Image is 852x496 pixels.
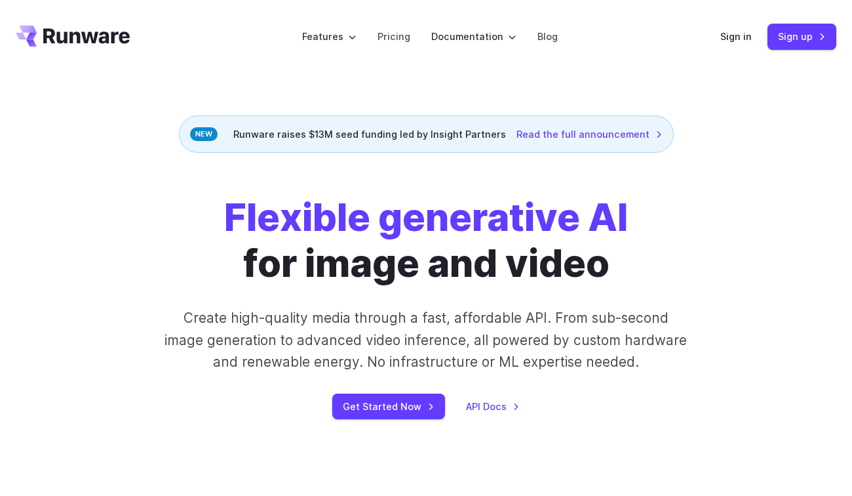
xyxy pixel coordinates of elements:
a: Pricing [378,29,410,44]
strong: Flexible generative AI [224,194,628,240]
a: Sign in [720,29,752,44]
a: Get Started Now [332,394,445,419]
a: Read the full announcement [516,127,663,142]
p: Create high-quality media through a fast, affordable API. From sub-second image generation to adv... [163,307,688,373]
label: Documentation [431,29,516,44]
a: Blog [537,29,558,44]
label: Features [302,29,357,44]
div: Runware raises $13M seed funding led by Insight Partners [179,115,674,153]
h1: for image and video [224,195,628,286]
a: Go to / [16,26,130,47]
a: API Docs [466,399,520,414]
a: Sign up [767,24,836,49]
